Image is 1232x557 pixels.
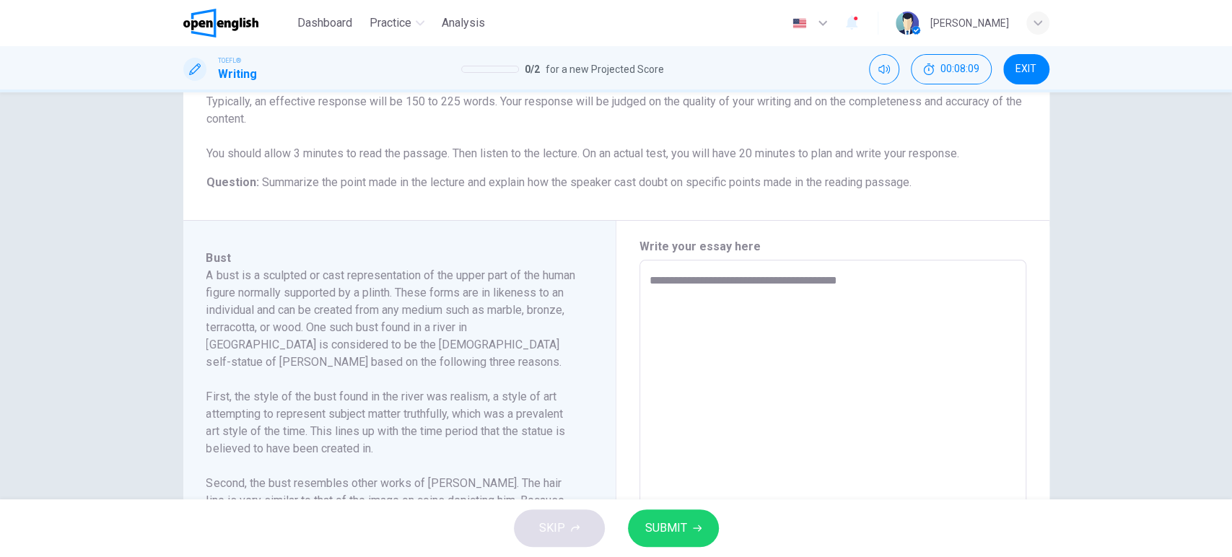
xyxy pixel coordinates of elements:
[436,10,491,36] button: Analysis
[183,9,292,38] a: OpenEnglish logo
[940,63,979,75] span: 00:08:09
[206,251,231,265] span: Bust
[896,12,919,35] img: Profile picture
[1015,63,1036,75] span: EXIT
[911,54,992,84] button: 00:08:09
[639,238,1026,255] h6: Write your essay here
[206,43,1022,160] span: For this task, you will read a passage about an academic topic and you will listen to a lecture a...
[628,509,719,547] button: SUBMIT
[206,41,1026,162] h6: Directions :
[546,61,664,78] span: for a new Projected Score
[206,475,575,544] h6: Second, the bust resembles other works of [PERSON_NAME]. The hair line is very similar to that of...
[370,14,411,32] span: Practice
[869,54,899,84] div: Mute
[183,9,259,38] img: OpenEnglish logo
[930,14,1009,32] div: [PERSON_NAME]
[218,56,241,66] span: TOEFL®
[911,54,992,84] div: Hide
[364,10,430,36] button: Practice
[262,175,912,189] span: Summarize the point made in the lecture and explain how the speaker cast doubt on specific points...
[292,10,358,36] button: Dashboard
[645,518,687,538] span: SUBMIT
[1003,54,1049,84] button: EXIT
[206,267,575,371] h6: A bust is a sculpted or cast representation of the upper part of the human figure normally suppor...
[790,18,808,29] img: en
[206,174,1026,191] h6: Question :
[218,66,257,83] h1: Writing
[442,14,485,32] span: Analysis
[206,388,575,457] h6: First, the style of the bust found in the river was realism, a style of art attempting to represe...
[297,14,352,32] span: Dashboard
[525,61,540,78] span: 0 / 2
